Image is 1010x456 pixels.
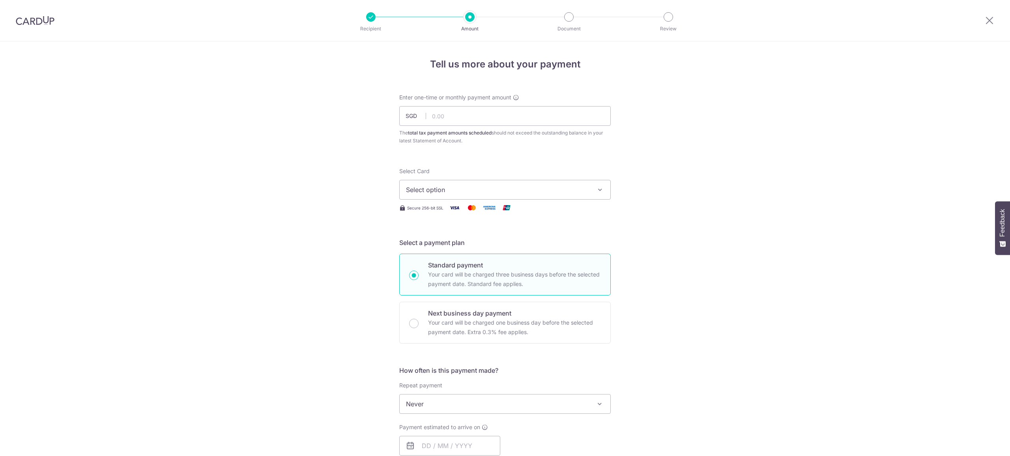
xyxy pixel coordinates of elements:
[399,366,611,375] h5: How often is this payment made?
[407,205,443,211] span: Secure 256-bit SSL
[447,203,462,213] img: Visa
[995,201,1010,255] button: Feedback - Show survey
[399,106,611,126] input: 0.00
[999,209,1006,237] span: Feedback
[400,394,610,413] span: Never
[441,25,499,33] p: Amount
[399,168,430,174] span: translation missing: en.payables.payment_networks.credit_card.summary.labels.select_card
[399,394,611,414] span: Never
[399,238,611,247] h5: Select a payment plan
[408,130,492,136] b: total tax payment amounts scheduled
[464,203,480,213] img: Mastercard
[399,381,442,389] label: Repeat payment
[399,436,500,456] input: DD / MM / YYYY
[399,180,611,200] button: Select option
[428,270,601,289] p: Your card will be charged three business days before the selected payment date. Standard fee appl...
[406,112,426,120] span: SGD
[540,25,598,33] p: Document
[406,185,590,194] span: Select option
[342,25,400,33] p: Recipient
[428,260,601,270] p: Standard payment
[639,25,698,33] p: Review
[399,129,611,145] div: The should not exceed the outstanding balance in your latest Statement of Account.
[399,423,480,431] span: Payment estimated to arrive on
[399,57,611,71] h4: Tell us more about your payment
[16,16,54,25] img: CardUp
[481,203,497,213] img: American Express
[428,308,601,318] p: Next business day payment
[428,318,601,337] p: Your card will be charged one business day before the selected payment date. Extra 0.3% fee applies.
[399,93,511,101] span: Enter one-time or monthly payment amount
[499,203,514,213] img: Union Pay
